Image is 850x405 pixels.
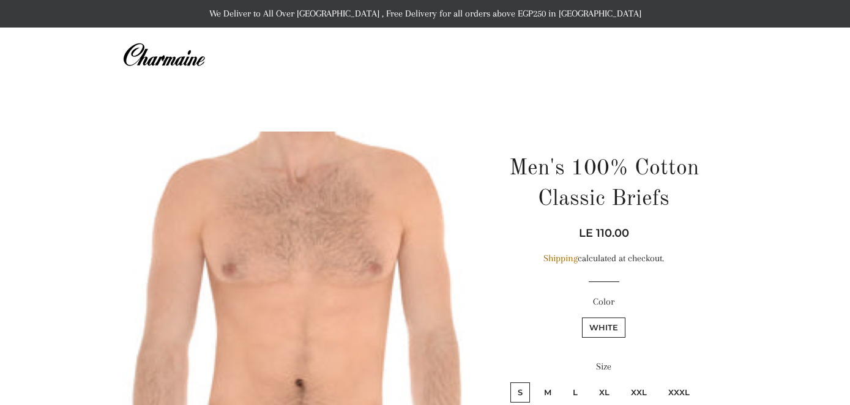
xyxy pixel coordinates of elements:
span: LE 110.00 [579,226,629,240]
label: L [565,382,585,403]
div: calculated at checkout. [495,251,712,266]
label: XXXL [661,382,697,403]
label: Color [495,294,712,310]
label: S [510,382,530,403]
label: XXL [624,382,654,403]
label: Size [495,359,712,374]
label: M [537,382,559,403]
h1: Men's 100% Cotton Classic Briefs [495,154,712,215]
label: White [582,318,625,338]
a: Shipping [543,253,578,264]
label: XL [592,382,617,403]
img: Charmaine Egypt [122,42,205,69]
